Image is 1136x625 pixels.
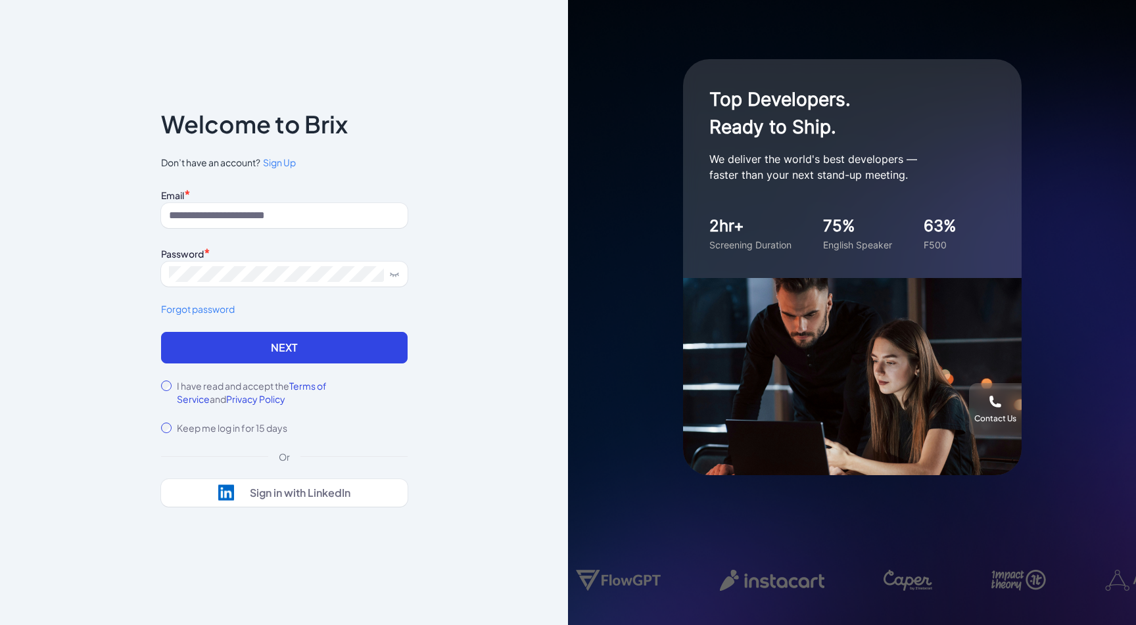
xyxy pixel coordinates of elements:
[709,151,972,183] p: We deliver the world's best developers — faster than your next stand-up meeting.
[161,114,348,135] p: Welcome to Brix
[177,380,327,405] span: Terms of Service
[924,238,957,252] div: F500
[969,383,1022,436] button: Contact Us
[263,156,296,168] span: Sign Up
[161,479,408,507] button: Sign in with LinkedIn
[177,379,408,405] label: I have read and accept the and
[260,156,296,170] a: Sign Up
[226,393,285,405] span: Privacy Policy
[161,332,408,363] button: Next
[161,156,408,170] span: Don’t have an account?
[823,214,892,238] div: 75%
[250,486,350,499] div: Sign in with LinkedIn
[177,421,287,434] label: Keep me log in for 15 days
[161,302,408,316] a: Forgot password
[709,85,972,141] h1: Top Developers. Ready to Ship.
[709,214,792,238] div: 2hr+
[924,214,957,238] div: 63%
[161,189,184,201] label: Email
[268,450,300,463] div: Or
[974,413,1016,424] div: Contact Us
[823,238,892,252] div: English Speaker
[161,248,204,260] label: Password
[709,238,792,252] div: Screening Duration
